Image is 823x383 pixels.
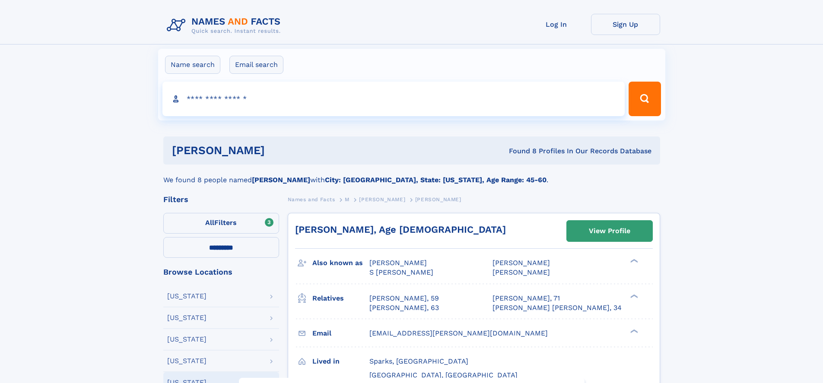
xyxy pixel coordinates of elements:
[415,196,461,203] span: [PERSON_NAME]
[165,56,220,74] label: Name search
[589,221,630,241] div: View Profile
[345,196,350,203] span: M
[205,218,214,227] span: All
[522,14,591,35] a: Log In
[229,56,283,74] label: Email search
[312,354,369,369] h3: Lived in
[369,259,427,267] span: [PERSON_NAME]
[493,259,550,267] span: [PERSON_NAME]
[312,326,369,341] h3: Email
[312,291,369,306] h3: Relatives
[359,196,405,203] span: [PERSON_NAME]
[369,329,548,337] span: [EMAIL_ADDRESS][PERSON_NAME][DOMAIN_NAME]
[369,303,439,313] a: [PERSON_NAME], 63
[163,213,279,234] label: Filters
[172,145,387,156] h1: [PERSON_NAME]
[493,303,622,313] a: [PERSON_NAME] [PERSON_NAME], 34
[369,268,433,276] span: S [PERSON_NAME]
[167,314,207,321] div: [US_STATE]
[567,221,652,241] a: View Profile
[369,357,468,365] span: Sparks, [GEOGRAPHIC_DATA]
[628,293,639,299] div: ❯
[163,196,279,203] div: Filters
[163,14,288,37] img: Logo Names and Facts
[162,82,625,116] input: search input
[387,146,651,156] div: Found 8 Profiles In Our Records Database
[295,224,506,235] a: [PERSON_NAME], Age [DEMOGRAPHIC_DATA]
[345,194,350,205] a: M
[325,176,547,184] b: City: [GEOGRAPHIC_DATA], State: [US_STATE], Age Range: 45-60
[369,371,518,379] span: [GEOGRAPHIC_DATA], [GEOGRAPHIC_DATA]
[167,293,207,300] div: [US_STATE]
[359,194,405,205] a: [PERSON_NAME]
[591,14,660,35] a: Sign Up
[163,268,279,276] div: Browse Locations
[628,328,639,334] div: ❯
[163,165,660,185] div: We found 8 people named with .
[167,358,207,364] div: [US_STATE]
[629,82,661,116] button: Search Button
[312,256,369,270] h3: Also known as
[493,294,560,303] a: [PERSON_NAME], 71
[628,258,639,264] div: ❯
[252,176,310,184] b: [PERSON_NAME]
[493,268,550,276] span: [PERSON_NAME]
[369,294,439,303] a: [PERSON_NAME], 59
[167,336,207,343] div: [US_STATE]
[288,194,335,205] a: Names and Facts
